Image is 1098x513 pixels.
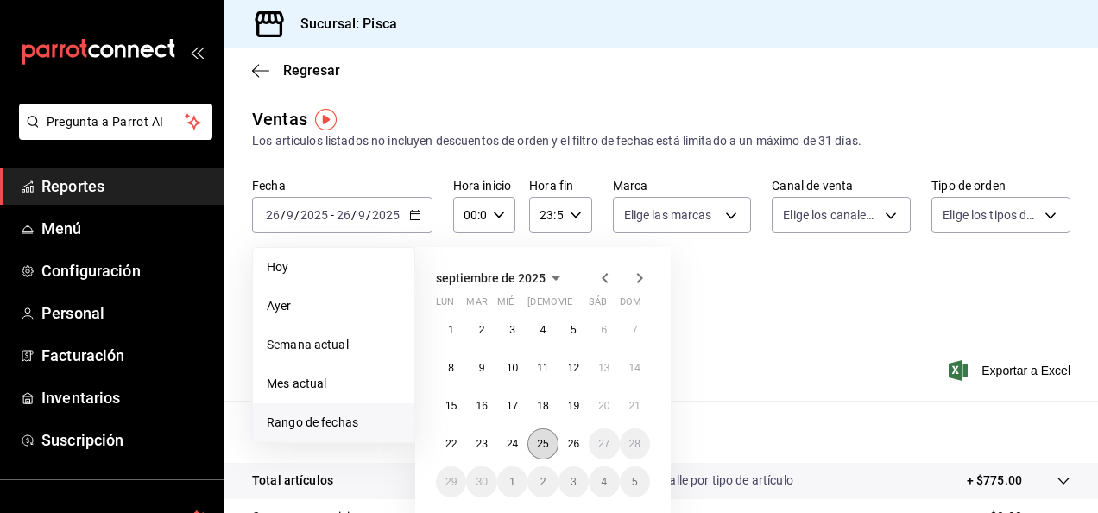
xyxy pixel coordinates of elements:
abbr: 5 de octubre de 2025 [632,476,638,488]
label: Marca [613,180,752,192]
abbr: 1 de septiembre de 2025 [448,324,454,336]
button: 10 de septiembre de 2025 [497,352,527,383]
button: Pregunta a Parrot AI [19,104,212,140]
a: Pregunta a Parrot AI [12,125,212,143]
abbr: 4 de octubre de 2025 [601,476,607,488]
abbr: 16 de septiembre de 2025 [476,400,487,412]
abbr: 24 de septiembre de 2025 [507,438,518,450]
label: Hora fin [529,180,591,192]
abbr: 18 de septiembre de 2025 [537,400,548,412]
div: Ventas [252,106,307,132]
span: Hoy [267,258,401,276]
button: 8 de septiembre de 2025 [436,352,466,383]
abbr: 19 de septiembre de 2025 [568,400,579,412]
button: septiembre de 2025 [436,268,566,288]
input: -- [336,208,351,222]
abbr: 2 de septiembre de 2025 [479,324,485,336]
button: 25 de septiembre de 2025 [527,428,558,459]
span: Elige los canales de venta [783,206,879,224]
span: Reportes [41,174,210,198]
button: open_drawer_menu [190,45,204,59]
button: 12 de septiembre de 2025 [558,352,589,383]
button: Regresar [252,62,340,79]
button: Exportar a Excel [952,360,1070,381]
abbr: 7 de septiembre de 2025 [632,324,638,336]
abbr: 30 de septiembre de 2025 [476,476,487,488]
abbr: 20 de septiembre de 2025 [598,400,609,412]
button: 26 de septiembre de 2025 [558,428,589,459]
abbr: 8 de septiembre de 2025 [448,362,454,374]
label: Canal de venta [772,180,911,192]
span: Elige las marcas [624,206,712,224]
abbr: viernes [558,296,572,314]
span: Mes actual [267,375,401,393]
abbr: 14 de septiembre de 2025 [629,362,640,374]
span: Regresar [283,62,340,79]
button: 1 de octubre de 2025 [497,466,527,497]
abbr: 11 de septiembre de 2025 [537,362,548,374]
button: 13 de septiembre de 2025 [589,352,619,383]
button: 11 de septiembre de 2025 [527,352,558,383]
abbr: 3 de octubre de 2025 [571,476,577,488]
button: 28 de septiembre de 2025 [620,428,650,459]
abbr: 26 de septiembre de 2025 [568,438,579,450]
button: 27 de septiembre de 2025 [589,428,619,459]
input: -- [357,208,366,222]
abbr: 29 de septiembre de 2025 [445,476,457,488]
button: 5 de septiembre de 2025 [558,314,589,345]
abbr: 17 de septiembre de 2025 [507,400,518,412]
abbr: 23 de septiembre de 2025 [476,438,487,450]
abbr: lunes [436,296,454,314]
abbr: jueves [527,296,629,314]
abbr: martes [466,296,487,314]
abbr: 15 de septiembre de 2025 [445,400,457,412]
span: Pregunta a Parrot AI [47,113,186,131]
abbr: 1 de octubre de 2025 [509,476,515,488]
span: Ayer [267,297,401,315]
span: Facturación [41,344,210,367]
abbr: 6 de septiembre de 2025 [601,324,607,336]
span: / [366,208,371,222]
span: Elige los tipos de orden [943,206,1038,224]
label: Fecha [252,180,432,192]
span: / [281,208,286,222]
abbr: 10 de septiembre de 2025 [507,362,518,374]
button: 1 de septiembre de 2025 [436,314,466,345]
span: Inventarios [41,386,210,409]
abbr: 2 de octubre de 2025 [540,476,546,488]
abbr: 21 de septiembre de 2025 [629,400,640,412]
button: 14 de septiembre de 2025 [620,352,650,383]
button: 24 de septiembre de 2025 [497,428,527,459]
span: Semana actual [267,336,401,354]
p: + $775.00 [967,472,1022,490]
button: 6 de septiembre de 2025 [589,314,619,345]
label: Hora inicio [453,180,515,192]
input: ---- [300,208,329,222]
span: septiembre de 2025 [436,271,546,285]
button: 4 de octubre de 2025 [589,466,619,497]
span: Rango de fechas [267,414,401,432]
button: 2 de septiembre de 2025 [466,314,496,345]
button: 2 de octubre de 2025 [527,466,558,497]
button: 9 de septiembre de 2025 [466,352,496,383]
abbr: miércoles [497,296,514,314]
button: 22 de septiembre de 2025 [436,428,466,459]
button: 29 de septiembre de 2025 [436,466,466,497]
abbr: 22 de septiembre de 2025 [445,438,457,450]
abbr: 25 de septiembre de 2025 [537,438,548,450]
span: / [294,208,300,222]
span: - [331,208,334,222]
button: 3 de septiembre de 2025 [497,314,527,345]
input: -- [286,208,294,222]
button: 21 de septiembre de 2025 [620,390,650,421]
img: Tooltip marker [315,109,337,130]
button: 18 de septiembre de 2025 [527,390,558,421]
button: 30 de septiembre de 2025 [466,466,496,497]
span: Menú [41,217,210,240]
input: ---- [371,208,401,222]
h3: Sucursal: Pisca [287,14,397,35]
abbr: 27 de septiembre de 2025 [598,438,609,450]
span: / [351,208,357,222]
